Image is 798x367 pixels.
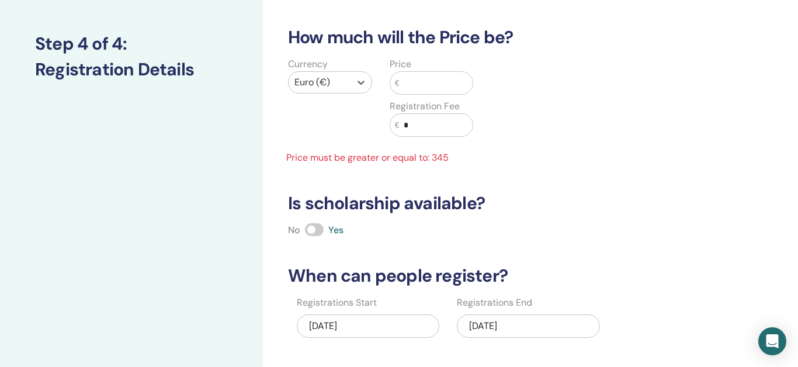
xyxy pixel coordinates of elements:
[35,33,228,54] h3: Step 4 of 4 :
[35,59,228,80] h3: Registration Details
[758,327,786,355] div: Open Intercom Messenger
[281,265,701,286] h3: When can people register?
[297,296,377,310] label: Registrations Start
[395,77,400,89] span: €
[457,314,599,338] div: [DATE]
[281,27,701,48] h3: How much will the Price be?
[395,119,400,131] span: €
[457,296,532,310] label: Registrations End
[281,193,701,214] h3: Is scholarship available?
[390,57,411,71] label: Price
[328,224,344,236] span: Yes
[279,151,482,165] span: Price must be greater or equal to: 345
[390,99,460,113] label: Registration Fee
[297,314,439,338] div: [DATE]
[288,224,300,236] span: No
[288,57,328,71] label: Currency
